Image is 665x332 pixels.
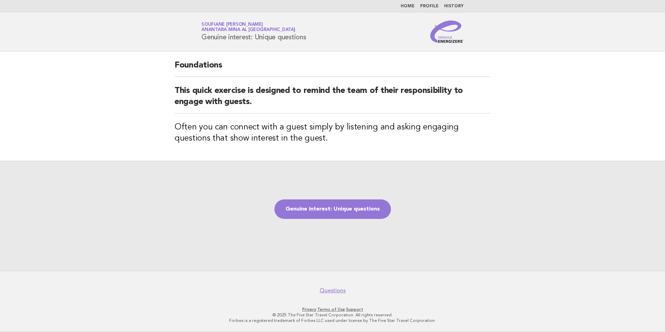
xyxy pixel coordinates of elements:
[201,28,295,32] span: Anantara Mina al [GEOGRAPHIC_DATA]
[302,307,316,312] a: Privacy
[274,199,391,219] a: Genuine interest: Unique questions
[120,312,545,318] p: © 2025 The Five Star Travel Corporation. All rights reserved.
[175,122,490,144] h3: Often you can connect with a guest simply by listening and asking engaging questions that show in...
[201,22,295,32] a: Soufiane [PERSON_NAME]Anantara Mina al [GEOGRAPHIC_DATA]
[175,60,490,77] h2: Foundations
[444,4,464,8] a: History
[401,4,415,8] a: Home
[201,23,306,41] h1: Genuine interest: Unique questions
[317,307,345,312] a: Terms of Use
[420,4,439,8] a: Profile
[175,85,490,113] h2: This quick exercise is designed to remind the team of their responsibility to engage with guests.
[120,307,545,312] p: · ·
[120,318,545,323] p: Forbes is a registered trademark of Forbes LLC used under license by The Five Star Travel Corpora...
[430,21,464,43] img: Service Energizers
[346,307,363,312] a: Support
[320,287,346,294] a: Questions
